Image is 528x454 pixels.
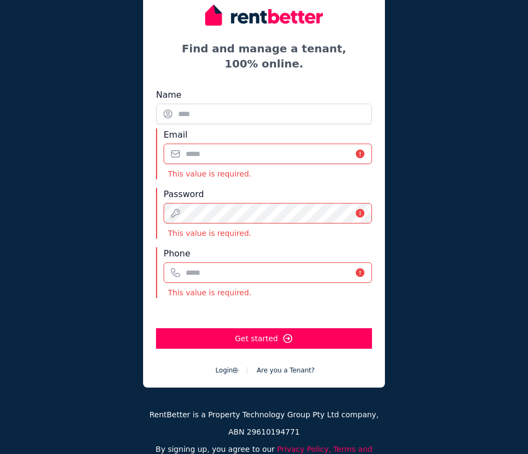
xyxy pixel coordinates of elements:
p: This value is required. [164,228,372,239]
img: RentBetter logo [205,2,323,28]
p: This value is required. [164,168,372,179]
p: RentBetter is a Property Technology Group Pty Ltd company, [143,409,385,420]
label: Email [164,128,187,141]
label: Name [156,89,181,101]
span: Tenant's please click here. [257,367,315,374]
h1: Find and manage a tenant, 100% online. [156,41,372,71]
p: This value is required. [164,287,372,298]
span: | [246,367,248,374]
a: Login [215,367,239,374]
button: Get started [156,328,372,349]
label: Phone [164,247,191,260]
p: ABN 29610194771 [143,426,385,437]
label: Password [164,188,204,201]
